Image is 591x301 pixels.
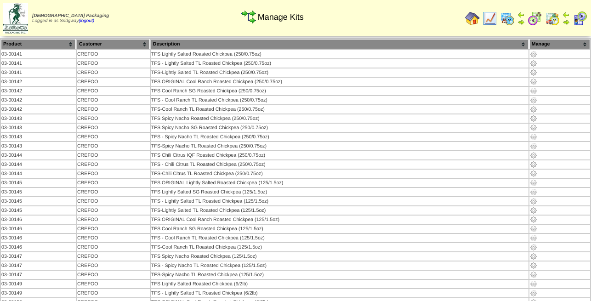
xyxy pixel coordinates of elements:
td: 03-00142 [1,87,76,95]
td: TFS-Chili Citrus TL Roasted Chickpea (250/0.75oz) [151,170,528,178]
td: TFS Chili Citrus IQF Roasted Chickpea (250/0.75oz) [151,151,528,159]
td: 03-00145 [1,206,76,215]
td: CREFOO [77,50,150,58]
td: CREFOO [77,179,150,187]
td: TFS - Cool Ranch TL Roasted Chickpea (250/0.75oz) [151,96,528,104]
td: TFS ORIGINAL Lightly Salted Roasted Chickpea (125/1.5oz) [151,179,528,187]
td: 03-00145 [1,179,76,187]
td: TFS - Lightly Salted TL Roasted Chickpea (125/1.5oz) [151,197,528,205]
th: Customer [77,39,150,49]
th: Description [151,39,528,49]
td: 03-00143 [1,114,76,123]
td: CREFOO [77,206,150,215]
td: TFS-Spicy Nacho TL Roasted Chickpea (250/0.75oz) [151,142,528,150]
span: Logged in as Sridgway [32,13,109,23]
td: 03-00141 [1,68,76,77]
img: Manage Kit [530,216,537,223]
td: TFS Lightly Salted Roasted Chickpea (250/0.75oz) [151,50,528,58]
img: Manage Kit [530,280,537,288]
td: TFS Cool Ranch SG Roasted Chickpea (250/0.75oz) [151,87,528,95]
td: TFS-Spicy Nacho TL Roasted Chickpea (125/1.5oz) [151,271,528,279]
td: TFS ORIGINAL Cool Ranch Roasted Chickpea (125/1.5oz) [151,216,528,224]
img: Manage Kit [530,106,537,113]
img: Manage Kit [530,198,537,205]
img: Manage Kit [530,69,537,76]
td: 03-00141 [1,59,76,68]
td: CREFOO [77,252,150,261]
td: 03-00141 [1,50,76,58]
img: Manage Kit [530,142,537,150]
img: Manage Kit [530,133,537,141]
td: CREFOO [77,280,150,288]
td: CREFOO [77,261,150,270]
td: 03-00144 [1,160,76,169]
span: [DEMOGRAPHIC_DATA] Packaging [32,13,109,18]
td: 03-00142 [1,96,76,104]
td: CREFOO [77,96,150,104]
td: 03-00143 [1,124,76,132]
td: TFS Lightly Salted SG Roasted Chickpea (125/1.5oz) [151,188,528,196]
td: 03-00147 [1,261,76,270]
td: 03-00146 [1,216,76,224]
td: CREFOO [77,225,150,233]
img: calendarblend.gif [528,11,542,26]
img: Manage Kit [530,78,537,85]
td: TFS - Chili Citrus TL Roasted Chickpea (250/0.75oz) [151,160,528,169]
td: CREFOO [77,105,150,114]
td: TFS - Spicy Nacho TL Roasted Chickpea (250/0.75oz) [151,133,528,141]
td: TFS - Spicy Nacho TL Roasted Chickpea (125/1.5oz) [151,261,528,270]
img: Manage Kit [530,262,537,269]
td: CREFOO [77,142,150,150]
td: CREFOO [77,234,150,242]
td: CREFOO [77,114,150,123]
td: CREFOO [77,289,150,297]
img: Manage Kit [530,51,537,58]
img: zoroco-logo-small.webp [3,3,28,34]
td: CREFOO [77,78,150,86]
td: 03-00144 [1,170,76,178]
img: Manage Kit [530,234,537,242]
td: TFS Lightly Salted Roasted Chickpea (6/2lb) [151,280,528,288]
td: CREFOO [77,188,150,196]
td: 03-00146 [1,225,76,233]
td: 03-00143 [1,133,76,141]
img: calendarcustomer.gif [573,11,587,26]
img: arrowright.gif [563,18,570,26]
td: CREFOO [77,151,150,159]
td: TFS Spicy Nacho Roasted Chickpea (125/1.5oz) [151,252,528,261]
img: home.gif [465,11,480,26]
img: arrowleft.gif [517,11,525,18]
td: CREFOO [77,124,150,132]
img: Manage Kit [530,271,537,278]
td: 03-00147 [1,252,76,261]
td: TFS-Lightly Salted TL Roasted Chickpea (125/1.5oz) [151,206,528,215]
td: TFS - Lightly Salted TL Roasted Chickpea (250/0.75oz) [151,59,528,68]
img: Manage Kit [530,225,537,233]
img: Manage Kit [530,124,537,131]
td: 03-00142 [1,78,76,86]
img: Manage Kit [530,161,537,168]
td: CREFOO [77,216,150,224]
img: Manage Kit [530,188,537,196]
td: 03-00145 [1,188,76,196]
td: TFS-Lightly Salted TL Roasted Chickpea (250/0.75oz) [151,68,528,77]
td: CREFOO [77,243,150,251]
td: CREFOO [77,197,150,205]
img: Manage Kit [530,207,537,214]
img: arrowleft.gif [563,11,570,18]
td: 03-00149 [1,280,76,288]
img: calendarinout.gif [545,11,560,26]
img: line_graph.gif [483,11,497,26]
td: TFS Spicy Nacho Roasted Chickpea (250/0.75oz) [151,114,528,123]
img: Manage Kit [530,152,537,159]
img: Manage Kit [530,115,537,122]
td: TFS-Cool Ranch TL Roasted Chickpea (125/1.5oz) [151,243,528,251]
img: Manage Kit [530,244,537,251]
td: CREFOO [77,87,150,95]
td: TFS Spicy Nacho SG Roasted Chickpea (250/0.75oz) [151,124,528,132]
img: Manage Kit [530,87,537,95]
th: Manage [529,39,590,49]
td: TFS Cool Ranch SG Roasted Chickpea (125/1.5oz) [151,225,528,233]
span: Manage Kits [258,12,304,22]
img: calendarprod.gif [500,11,515,26]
